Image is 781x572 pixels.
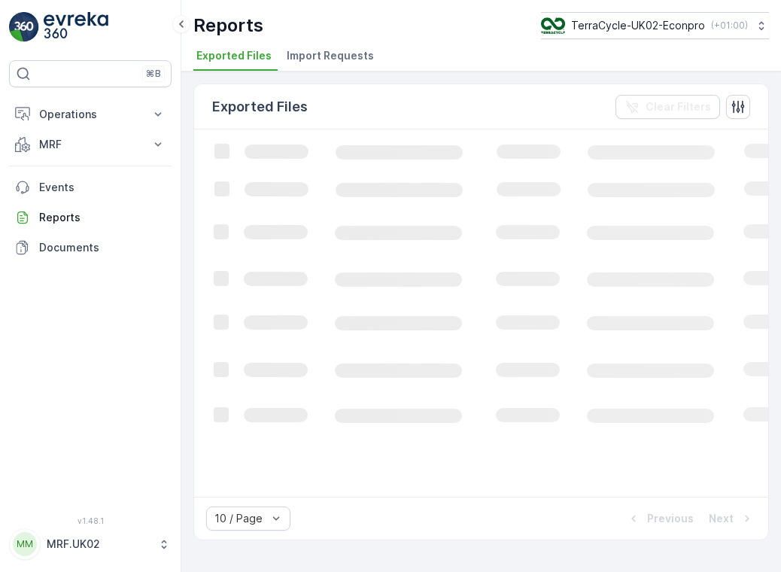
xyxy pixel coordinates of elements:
button: Next [707,510,756,528]
p: ⌘B [146,68,161,80]
p: MRF.UK02 [47,537,150,552]
button: MRF [9,129,172,160]
p: Reports [193,14,263,38]
a: Documents [9,233,172,263]
p: Operations [39,107,141,122]
button: Previous [624,510,695,528]
div: MM [13,532,37,556]
a: Events [9,172,172,202]
p: Clear Filters [646,99,711,114]
button: MMMRF.UK02 [9,528,172,560]
span: v 1.48.1 [9,516,172,525]
img: logo [9,12,39,42]
p: ( +01:00 ) [711,20,748,32]
img: terracycle_logo_wKaHoWT.png [541,17,565,34]
p: Events [39,180,166,195]
button: Operations [9,99,172,129]
p: TerraCycle-UK02-Econpro [571,18,705,33]
p: Next [709,511,734,526]
span: Import Requests [287,48,374,63]
p: Reports [39,210,166,225]
p: Documents [39,240,166,255]
p: Previous [647,511,694,526]
p: MRF [39,137,141,152]
img: logo_light-DOdMpM7g.png [44,12,108,42]
p: Exported Files [212,96,308,117]
a: Reports [9,202,172,233]
span: Exported Files [196,48,272,63]
button: TerraCycle-UK02-Econpro(+01:00) [541,12,769,39]
button: Clear Filters [615,95,720,119]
